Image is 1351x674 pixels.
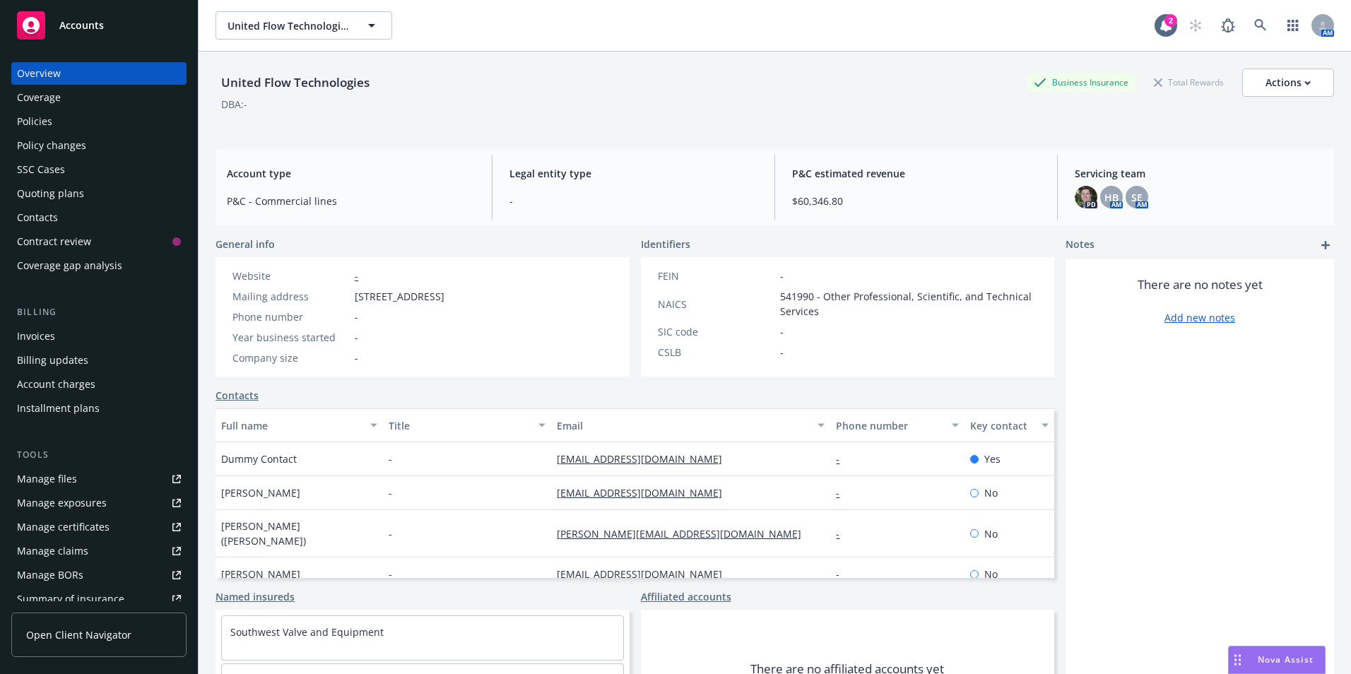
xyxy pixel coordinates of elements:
span: - [355,350,358,365]
span: [PERSON_NAME] [221,485,300,500]
div: FEIN [658,268,774,283]
a: Billing updates [11,349,187,372]
button: Actions [1242,69,1334,97]
span: United Flow Technologies [228,18,350,33]
a: add [1317,237,1334,254]
span: Yes [984,451,1001,466]
div: Billing [11,305,187,319]
span: No [984,567,998,581]
span: No [984,526,998,541]
div: Manage certificates [17,516,110,538]
span: SE [1131,190,1143,205]
span: - [389,485,392,500]
span: 541990 - Other Professional, Scientific, and Technical Services [780,289,1038,319]
a: Manage files [11,468,187,490]
a: [EMAIL_ADDRESS][DOMAIN_NAME] [557,452,733,466]
span: Servicing team [1075,166,1323,181]
div: Year business started [232,330,349,345]
span: Account type [227,166,475,181]
a: Add new notes [1164,310,1235,325]
div: Mailing address [232,289,349,304]
div: Manage files [17,468,77,490]
button: United Flow Technologies [216,11,392,40]
a: Account charges [11,373,187,396]
div: Drag to move [1229,646,1246,673]
span: - [780,268,784,283]
button: Full name [216,408,383,442]
div: United Flow Technologies [216,73,375,92]
img: photo [1075,186,1097,208]
a: Invoices [11,325,187,348]
a: Contract review [11,230,187,253]
a: Quoting plans [11,182,187,205]
div: Invoices [17,325,55,348]
span: There are no notes yet [1138,276,1263,293]
a: Summary of insurance [11,588,187,610]
div: Website [232,268,349,283]
div: Business Insurance [1027,73,1135,91]
span: Nova Assist [1258,654,1314,666]
div: Title [389,418,529,433]
span: - [389,526,392,541]
a: Manage certificates [11,516,187,538]
a: Manage claims [11,540,187,562]
div: Coverage gap analysis [17,254,122,277]
span: - [509,194,757,208]
div: Manage claims [17,540,88,562]
div: Policies [17,110,52,133]
span: Notes [1066,237,1095,254]
span: HB [1104,190,1119,205]
a: Manage exposures [11,492,187,514]
div: Tools [11,448,187,462]
div: Contract review [17,230,91,253]
a: Accounts [11,6,187,45]
a: Policy changes [11,134,187,157]
div: SSC Cases [17,158,65,181]
button: Phone number [830,408,964,442]
div: Policy changes [17,134,86,157]
a: Coverage gap analysis [11,254,187,277]
a: - [836,567,851,581]
span: - [355,330,358,345]
span: $60,346.80 [792,194,1040,208]
a: - [836,486,851,499]
span: Accounts [59,20,104,31]
div: Quoting plans [17,182,84,205]
a: Installment plans [11,397,187,420]
span: - [780,345,784,360]
span: - [389,567,392,581]
span: - [355,309,358,324]
div: Account charges [17,373,95,396]
div: NAICS [658,297,774,312]
a: SSC Cases [11,158,187,181]
a: - [836,452,851,466]
span: - [780,324,784,339]
button: Email [551,408,831,442]
div: Full name [221,418,362,433]
a: Contacts [216,388,259,403]
a: Affiliated accounts [641,589,731,604]
span: [STREET_ADDRESS] [355,289,444,304]
button: Nova Assist [1228,646,1326,674]
div: 2 [1164,14,1177,27]
div: CSLB [658,345,774,360]
a: Manage BORs [11,564,187,586]
div: Key contact [970,418,1033,433]
span: Dummy Contact [221,451,297,466]
span: [PERSON_NAME] ([PERSON_NAME]) [221,519,377,548]
a: - [836,527,851,540]
span: P&C estimated revenue [792,166,1040,181]
div: Company size [232,350,349,365]
a: Coverage [11,86,187,109]
span: No [984,485,998,500]
div: Email [557,418,810,433]
span: Open Client Navigator [26,627,131,642]
a: [PERSON_NAME][EMAIL_ADDRESS][DOMAIN_NAME] [557,527,813,540]
div: Billing updates [17,349,88,372]
span: - [389,451,392,466]
a: Report a Bug [1214,11,1242,40]
a: Policies [11,110,187,133]
a: - [355,269,358,283]
div: DBA: - [221,97,247,112]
